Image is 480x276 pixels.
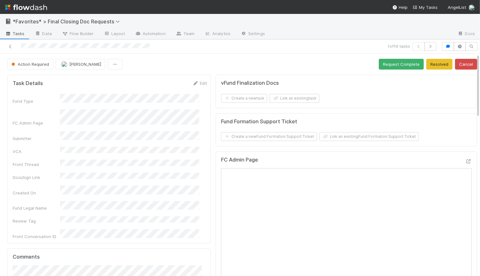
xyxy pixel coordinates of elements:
[469,4,475,11] img: avatar_b467e446-68e1-4310-82a7-76c532dc3f4b.png
[5,30,25,37] span: Tasks
[319,132,419,141] button: Link an existingFund Formation Support Ticket
[448,5,466,10] span: AngelList
[236,29,270,39] a: Settings
[221,94,267,103] button: Create a newtask
[200,29,236,39] a: Analytics
[69,62,101,67] span: [PERSON_NAME]
[57,29,99,39] a: Flow Builder
[5,2,47,13] img: logo-inverted-e16ddd16eac7371096b0.svg
[221,80,279,86] h5: vFund Finalization Docs
[56,59,105,70] button: [PERSON_NAME]
[452,29,480,39] a: Docs
[7,59,53,70] button: Action Required
[426,59,452,70] button: Resolved
[221,119,297,125] h5: Fund Formation Support Ticket
[455,59,477,70] button: Cancel
[30,29,57,39] a: Data
[13,205,60,211] div: Fund Legal Name
[13,174,60,181] div: DocuSign Link
[62,30,94,37] span: Flow Builder
[13,254,205,260] h5: Comments
[13,218,60,224] div: Review Tag
[130,29,171,39] a: Automation
[13,233,60,240] div: Front Conversation ID
[221,132,317,141] button: Create a newFund Formation Support Ticket
[171,29,200,39] a: Team
[413,5,438,10] span: My Tasks
[392,4,408,10] div: Help
[10,62,49,67] span: Action Required
[413,4,438,10] a: My Tasks
[221,157,258,163] h5: FC Admin Page
[99,29,130,39] a: Layout
[13,135,60,142] div: Submitter
[13,18,123,25] span: *Favorites* > Final Closing Doc Requests
[388,43,410,49] span: 1 of 14 tasks
[5,19,11,24] span: 📓
[13,161,60,168] div: Front Thread
[61,61,67,67] img: avatar_b467e446-68e1-4310-82a7-76c532dc3f4b.png
[13,98,60,104] div: Fund Type
[13,190,60,196] div: Created On
[13,120,60,126] div: FC Admin Page
[379,59,424,70] button: Request Complete
[13,80,43,87] h5: Task Details
[192,81,207,86] a: Edit
[13,148,60,155] div: VCA
[270,94,319,103] button: Link an existingtask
